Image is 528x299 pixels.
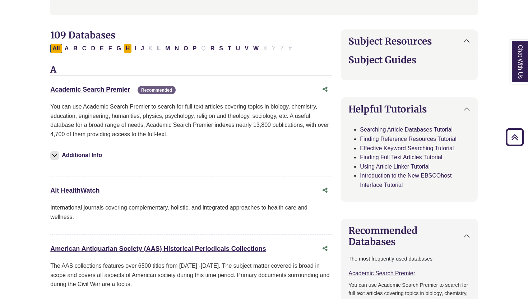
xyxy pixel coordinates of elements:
button: Share this database [318,83,332,96]
p: The most frequently-used databases [348,255,470,263]
button: Filter Results U [234,44,242,53]
a: Academic Search Premier [348,270,415,276]
a: Introduction to the New EBSCOhost Interface Tutorial [360,172,451,188]
a: Academic Search Premier [50,86,130,93]
button: Filter Results N [173,44,181,53]
button: Filter Results V [242,44,251,53]
a: Using Article Linker Tutorial [360,164,430,170]
button: Filter Results G [114,44,123,53]
div: Alpha-list to filter by first letter of database name [50,45,295,51]
button: Filter Results C [80,44,89,53]
button: Filter Results F [106,44,114,53]
a: Finding Reference Resources Tutorial [360,136,457,142]
button: Filter Results W [251,44,261,53]
button: Filter Results E [98,44,106,53]
button: Recommended Databases [341,219,477,253]
span: Recommended [138,86,176,94]
span: 109 Databases [50,29,115,41]
button: Filter Results M [163,44,172,53]
button: Subject Resources [341,30,477,52]
a: Back to Top [503,132,526,142]
button: Filter Results T [226,44,233,53]
button: Filter Results I [132,44,138,53]
a: Effective Keyword Searching Tutorial [360,145,454,151]
button: Filter Results D [89,44,97,53]
button: Filter Results H [124,44,132,53]
button: Additional Info [50,150,104,160]
h2: Subject Guides [348,54,470,65]
button: Share this database [318,184,332,197]
button: Filter Results S [217,44,225,53]
button: All [50,44,62,53]
button: Filter Results P [191,44,199,53]
button: Filter Results A [62,44,71,53]
a: Alt HealthWatch [50,187,99,194]
a: Searching Article Databases Tutorial [360,126,453,133]
button: Filter Results R [208,44,217,53]
button: Filter Results J [139,44,146,53]
p: The AAS collections features over 6500 titles from [DATE] -[DATE]. The subject matter covered is ... [50,261,332,289]
button: Filter Results O [181,44,190,53]
button: Filter Results L [155,44,163,53]
a: American Antiquarian Society (AAS) Historical Periodicals Collections [50,245,266,252]
button: Filter Results B [71,44,80,53]
button: Share this database [318,242,332,256]
h3: A [50,65,332,75]
a: Finding Full Text Articles Tutorial [360,154,442,160]
p: International journals covering complementary, holistic, and integrated approaches to health care... [50,203,332,221]
button: Helpful Tutorials [341,98,477,120]
p: You can use Academic Search Premier to search for full text articles covering topics in biology, ... [50,102,332,139]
